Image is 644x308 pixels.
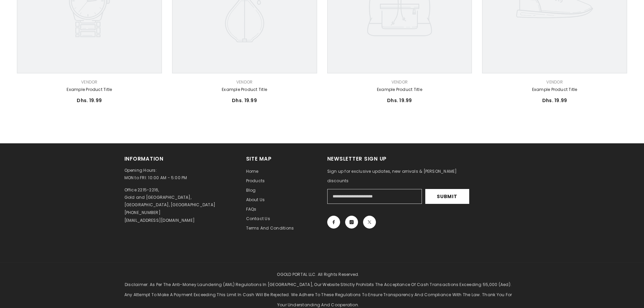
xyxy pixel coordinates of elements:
div: Vendor [172,78,317,86]
div: Vendor [482,78,627,86]
h2: Information [124,155,236,163]
a: About us [246,195,265,205]
a: Terms and Conditions [246,223,294,233]
span: Dhs. 19.99 [77,97,102,104]
button: Submit [425,189,469,204]
a: FAQs [246,205,257,214]
span: Dhs. 19.99 [232,97,257,104]
a: Example product title [482,86,627,93]
p: [PHONE_NUMBER] [124,209,161,216]
p: [EMAIL_ADDRESS][DOMAIN_NAME] [124,217,195,224]
span: Home [246,168,259,174]
a: Products [246,176,265,186]
span: About us [246,197,265,203]
h2: Site Map [246,155,317,163]
p: Opening Hours: MON to FRI: 10:00 AM - 5:00 PM [124,167,236,182]
span: Dhs. 19.99 [542,97,567,104]
a: Example product title [17,86,162,93]
a: Blog [246,186,256,195]
a: Example product title [172,86,317,93]
span: Products [246,178,265,184]
span: Terms and Conditions [246,225,294,231]
h2: Newsletter Sign Up [327,155,479,163]
div: Vendor [17,78,162,86]
span: Blog [246,187,256,193]
div: Vendor [327,78,472,86]
p: Office 2215-2216, Gold and [GEOGRAPHIC_DATA], [GEOGRAPHIC_DATA], [GEOGRAPHIC_DATA] [124,186,216,209]
a: Example product title [327,86,472,93]
span: Contact us [246,216,270,221]
span: Dhs. 19.99 [387,97,412,104]
p: Sign up for exclusive updates, new arrivals & [PERSON_NAME] discounts [327,167,479,186]
span: FAQs [246,206,257,212]
a: Contact us [246,214,270,223]
a: Home [246,167,259,176]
